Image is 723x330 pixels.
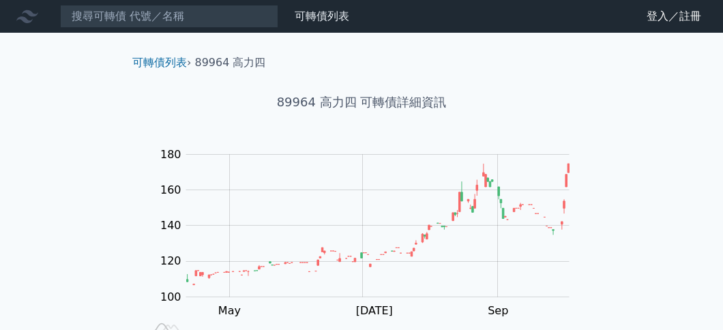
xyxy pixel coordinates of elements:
[488,304,508,317] tspan: Sep
[132,55,191,71] li: ›
[60,5,278,28] input: 搜尋可轉債 代號／名稱
[186,164,569,285] g: Series
[160,148,181,161] tspan: 180
[132,56,187,69] a: 可轉債列表
[195,55,266,71] li: 89964 高力四
[153,148,590,317] g: Chart
[160,254,181,267] tspan: 120
[295,10,349,22] a: 可轉債列表
[160,219,181,232] tspan: 140
[160,290,181,303] tspan: 100
[356,304,393,317] tspan: [DATE]
[121,93,602,112] h1: 89964 高力四 可轉債詳細資訊
[218,304,241,317] tspan: May
[636,5,712,27] a: 登入／註冊
[160,183,181,196] tspan: 160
